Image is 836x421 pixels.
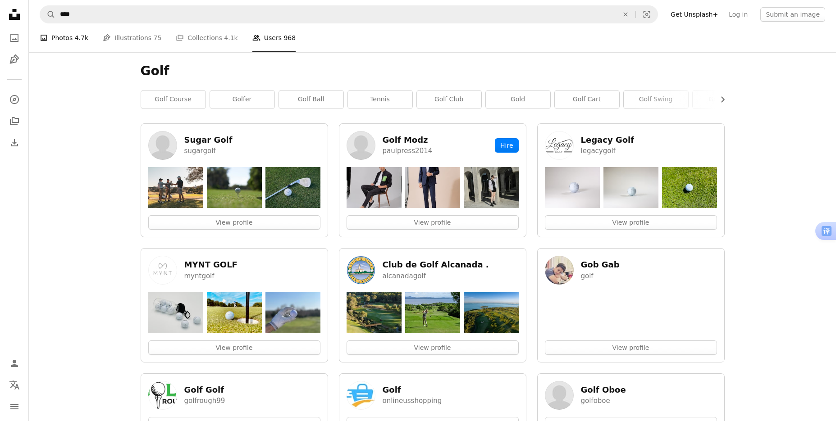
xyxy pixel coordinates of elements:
[603,167,658,208] img: photo-1689732844476-5729cb738307
[5,134,23,152] a: Download History
[184,271,238,281] p: myntgolf
[265,292,320,333] img: photo-1631825381245-d4550d5c40ba
[383,271,489,281] p: alcanadagolf
[5,112,23,130] a: Collections
[545,340,717,355] a: View profile
[383,385,442,395] h5: Golf
[347,215,519,230] a: View profile
[184,395,225,406] p: golfrough99
[417,91,481,109] a: golf club
[265,167,320,208] img: photo-1627955434295-fb7618562b95
[207,292,262,333] img: photo-1631823985085-44b8ac8374c7
[103,23,161,52] a: Illustrations 75
[545,381,713,410] a: Avatar of user Golf OboeGolf Oboegolfoboe
[581,395,626,406] p: golfoboe
[224,33,238,43] span: 4.1k
[760,7,825,22] button: Submit an image
[545,381,574,410] img: Avatar of user Golf Oboe
[141,63,725,79] h1: Golf
[5,376,23,394] button: Language
[723,7,753,22] a: Log in
[545,256,713,285] a: Avatar of user Gob GabGob Gabgolf
[383,259,489,270] h5: Club de Golf Alcanada .
[210,91,274,109] a: golfer
[383,395,442,406] p: onlineusshopping
[662,167,717,208] img: photo-1689732645074-07397cdf232c
[405,167,460,208] img: photo-1636452147682-e624f9fc70c4
[486,91,550,109] a: gold
[40,6,55,23] button: Search Unsplash
[148,131,177,160] img: Avatar of user Sugar Golf
[154,33,162,43] span: 75
[40,23,88,52] a: Photos 4.7k
[545,256,574,285] img: Avatar of user Gob Gab
[624,91,688,109] a: golf swing
[5,354,23,372] a: Log in / Sign up
[148,340,320,355] a: View profile
[347,256,515,285] a: Avatar of user Club de Golf Alcanada .Club de Golf Alcanada .alcanadagolf
[184,385,225,395] h5: Golf Golf
[148,167,203,208] img: photo-1629673120178-53a664eec9e8
[279,91,343,109] a: golf ball
[581,385,626,395] h5: Golf Oboe
[347,167,402,208] img: photo-1636533105112-529fe9287b6d
[464,292,519,333] img: photo-1726741756035-c841675b1013
[347,340,519,355] a: View profile
[5,398,23,416] button: Menu
[148,256,177,285] img: Avatar of user MYNT GOLF
[184,145,233,156] p: sugargolf
[665,7,723,22] a: Get Unsplash+
[5,91,23,109] a: Explore
[555,91,619,109] a: golf cart
[545,131,574,160] img: Avatar of user Legacy Golf
[347,381,375,410] img: Avatar of user Golf
[148,215,320,230] a: View profile
[207,167,262,208] img: photo-1627955433445-d233480dd65d
[5,5,23,25] a: Home — Unsplash
[148,131,317,160] a: Avatar of user Sugar GolfSugar Golfsugargolf
[464,167,519,208] img: photo-1636022351492-6d8381f17a66
[347,131,375,160] img: Avatar of user Golf Modz
[148,381,177,410] img: Avatar of user Golf Golf
[347,381,515,410] a: Avatar of user GolfGolfonlineusshopping
[581,259,620,270] h5: Gob Gab
[545,131,713,160] a: Avatar of user Legacy GolfLegacy Golflegacygolf
[581,145,635,156] p: legacygolf
[184,259,238,270] h5: MYNT GOLF
[383,135,433,145] h5: Golf Modz
[148,292,203,333] img: photo-1631825381280-5374738cb0ea
[348,91,412,109] a: tennis
[148,256,317,285] a: Avatar of user MYNT GOLFMYNT GOLFmyntgolf
[636,6,658,23] button: Visual search
[405,292,460,333] img: photo-1726741794143-5931bdfbb89f
[184,135,233,145] h5: Sugar Golf
[176,23,238,52] a: Collections 4.1k
[545,167,600,208] img: photo-1689732844331-09625319aab3
[581,135,635,145] h5: Legacy Golf
[616,6,635,23] button: Clear
[693,91,757,109] a: golf clubs
[347,131,492,160] a: Avatar of user Golf ModzGolf Modzpaulpress2014
[545,215,717,230] a: View profile
[347,256,375,285] img: Avatar of user Club de Golf Alcanada .
[347,292,402,333] img: photo-1726741857078-8427154de864
[714,91,725,109] button: scroll list to the right
[141,91,206,109] a: golf course
[495,138,518,153] button: Hire
[148,381,317,410] a: Avatar of user Golf GolfGolf Golfgolfrough99
[75,33,88,43] span: 4.7k
[581,271,620,281] p: golf
[40,5,658,23] form: Find visuals sitewide
[383,145,433,156] p: paulpress2014
[5,29,23,47] a: Photos
[5,50,23,68] a: Illustrations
